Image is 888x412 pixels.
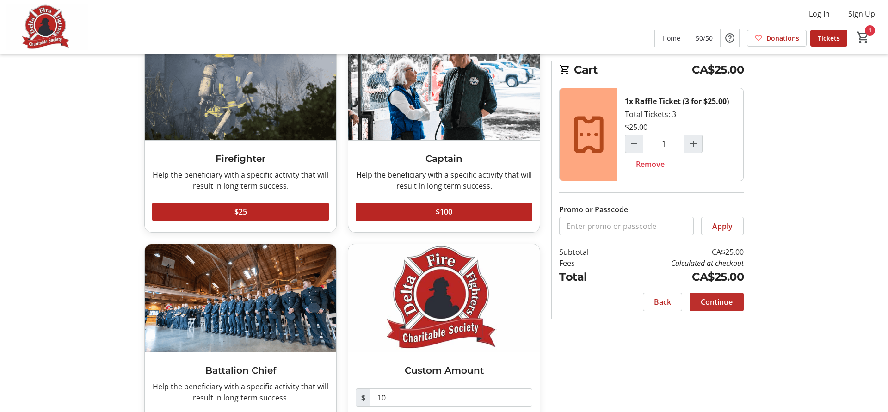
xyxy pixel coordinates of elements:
div: Help the beneficiary with a specific activity that will result in long term success. [152,381,329,403]
div: $25.00 [625,122,647,133]
h3: Custom Amount [356,363,532,377]
input: Donation Amount [370,388,532,407]
span: Home [662,33,680,43]
span: $100 [436,206,452,217]
input: Enter promo or passcode [559,217,694,235]
span: Continue [701,296,733,307]
button: Cart [855,29,871,46]
td: Calculated at checkout [613,258,744,269]
div: Help the beneficiary with a specific activity that will result in long term success. [152,169,329,191]
span: Back [654,296,671,307]
button: Help [721,29,739,47]
a: 50/50 [688,30,720,47]
span: Donations [766,33,799,43]
a: Donations [747,30,807,47]
td: Total [559,269,613,285]
button: Continue [690,293,744,311]
button: Log In [802,6,837,21]
span: 50/50 [696,33,713,43]
td: Fees [559,258,613,269]
button: $100 [356,203,532,221]
img: Battalion Chief [145,244,336,352]
h3: Battalion Chief [152,363,329,377]
span: Tickets [818,33,840,43]
button: Decrement by one [625,135,643,153]
span: Sign Up [848,8,875,19]
span: CA$25.00 [692,61,744,78]
button: $25 [152,203,329,221]
span: $ [356,388,370,407]
h3: Firefighter [152,152,329,166]
td: CA$25.00 [613,269,744,285]
img: Firefighter [145,32,336,140]
input: Raffle Ticket (3 for $25.00) Quantity [643,135,684,153]
button: Remove [625,155,676,173]
span: Log In [809,8,830,19]
h3: Captain [356,152,532,166]
label: Promo or Passcode [559,204,628,215]
div: Total Tickets: 3 [617,88,743,181]
button: Back [643,293,682,311]
div: 1x Raffle Ticket (3 for $25.00) [625,96,729,107]
button: Apply [701,217,744,235]
td: Subtotal [559,246,613,258]
span: $25 [234,206,247,217]
button: Increment by one [684,135,702,153]
a: Tickets [810,30,847,47]
a: Home [655,30,688,47]
span: Apply [712,221,733,232]
img: Delta Firefighters Charitable Society's Logo [6,4,88,50]
td: CA$25.00 [613,246,744,258]
img: Custom Amount [348,244,540,352]
div: Help the beneficiary with a specific activity that will result in long term success. [356,169,532,191]
h2: Cart [559,61,744,80]
span: Remove [636,159,665,170]
button: Sign Up [841,6,882,21]
img: Captain [348,32,540,140]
